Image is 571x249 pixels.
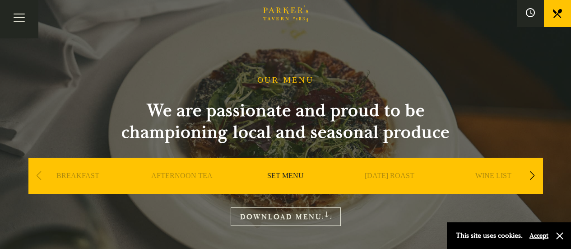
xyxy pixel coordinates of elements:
a: WINE LIST [475,171,511,207]
h1: OUR MENU [257,75,314,85]
div: 5 / 9 [444,158,543,221]
button: Close and accept [555,231,564,240]
div: 1 / 9 [28,158,128,221]
div: 4 / 9 [340,158,439,221]
a: AFTERNOON TEA [151,171,213,207]
div: 2 / 9 [132,158,232,221]
div: Previous slide [33,166,45,186]
p: This site uses cookies. [456,229,523,242]
a: [DATE] ROAST [365,171,414,207]
button: Accept [529,231,548,240]
a: SET MENU [267,171,304,207]
h2: We are passionate and proud to be championing local and seasonal produce [105,100,466,143]
a: BREAKFAST [56,171,99,207]
div: 3 / 9 [236,158,335,221]
div: Next slide [526,166,539,186]
a: DOWNLOAD MENU [231,207,341,226]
